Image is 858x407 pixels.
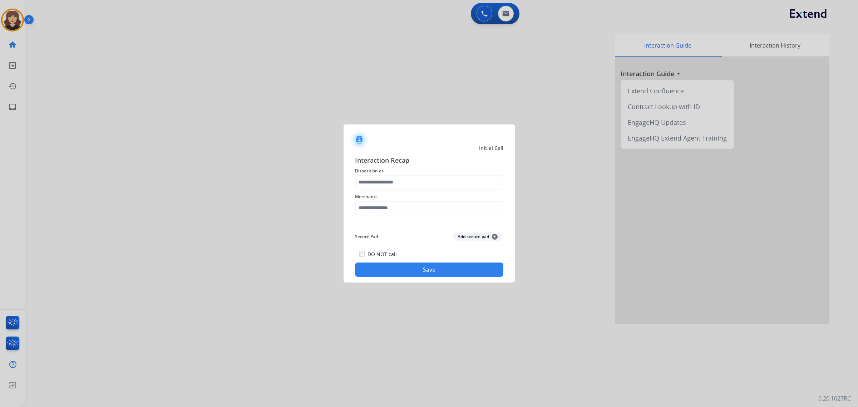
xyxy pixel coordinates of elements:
label: DO NOT call [368,251,397,258]
button: Save [355,263,503,277]
span: Disposition as [355,167,503,175]
span: Merchants [355,192,503,201]
span: Interaction Recap [355,155,503,167]
span: Initial Call [479,144,503,152]
button: Add secure pad+ [453,232,502,241]
img: contactIcon [351,131,368,148]
span: + [492,234,498,240]
p: 0.20.1027RC [818,394,851,403]
span: Secure Pad [355,232,378,241]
